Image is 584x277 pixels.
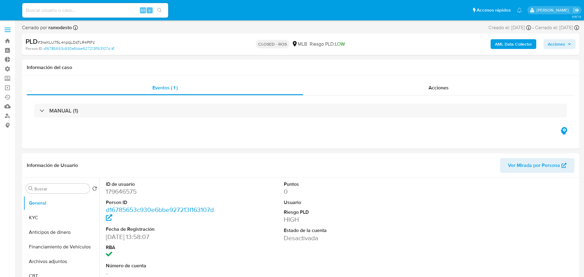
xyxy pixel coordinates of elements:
dd: 179646575 [106,187,218,196]
dd: 0 [284,187,396,196]
button: General [23,196,99,210]
b: AML Data Collector [495,39,532,49]
button: KYC [23,210,99,225]
span: LOW [335,40,345,47]
p: CLOSED - ROS [256,40,289,48]
div: Cerrado el: [DATE] [535,24,579,31]
dt: Person ID [106,199,218,206]
span: Cerrado por [22,24,72,31]
dd: [DATE] 13:58:07 [106,233,218,241]
p: nicolas.tyrkiel@mercadolibre.com [537,7,571,13]
b: ramodesto [47,24,72,31]
div: MLB [292,41,307,47]
dt: Puntos [284,181,396,188]
span: Ver Mirada por Persona [508,158,560,173]
b: Person ID [26,46,42,51]
dt: Riesgo PLD [284,209,396,216]
span: s [149,7,151,13]
button: Financiamiento de Vehículos [23,240,99,254]
h3: MANUAL (1) [49,107,78,114]
span: # 3lwXLU75L4npqLDsTLR4PtFz [38,39,95,45]
b: PLD [26,36,38,46]
button: Volver al orden por defecto [92,186,97,193]
a: Salir [573,7,579,13]
a: d16785653c930e6bbe927213f163107d [43,46,114,51]
button: search-icon [153,6,166,15]
dd: HIGH [284,215,396,224]
input: Buscar usuario o caso... [22,6,168,14]
button: Acciones [544,39,575,49]
dt: ID de usuario [106,181,218,188]
dt: RBA [106,244,218,251]
button: Archivos adjuntos [23,254,99,269]
span: Alt [141,7,145,13]
div: Creado el: [DATE] [488,24,531,31]
span: Eventos ( 1 ) [152,84,178,91]
dt: Fecha de Registración [106,226,218,233]
button: Ver Mirada por Persona [500,158,574,173]
a: Notificaciones [517,8,522,13]
span: Acciones [548,39,565,49]
a: d16785653c930e6bbe927213f163107d [106,205,214,223]
div: MANUAL (1) [34,104,567,118]
button: Buscar [28,186,33,191]
dd: Desactivada [284,234,396,242]
dt: Número de cuenta [106,262,218,269]
button: AML Data Collector [491,39,536,49]
button: Anticipos de dinero [23,225,99,240]
h1: Información de Usuario [27,162,78,168]
h1: Información del caso [27,64,574,71]
dt: Usuario [284,199,396,206]
input: Buscar [34,186,87,192]
span: - [532,24,534,31]
span: Riesgo PLD: [310,41,345,47]
span: Acciones [429,84,449,91]
span: Accesos rápidos [477,7,511,13]
dt: Estado de la cuenta [284,227,396,234]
